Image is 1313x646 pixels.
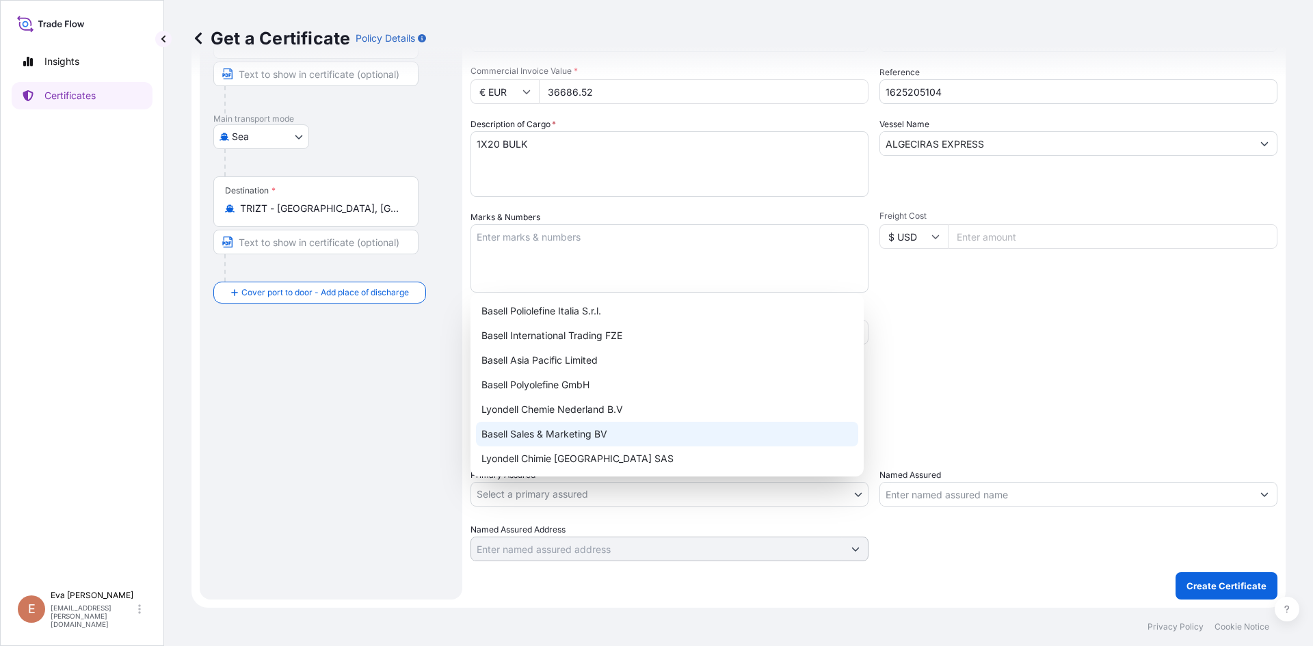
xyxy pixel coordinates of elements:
div: Lyondell Chimie [GEOGRAPHIC_DATA] SAS [476,446,858,471]
p: Get a Certificate [191,27,350,49]
div: Basell Polyolefine GmbH [476,373,858,397]
div: Basell Poliolefine Italia S.r.l. [476,299,858,323]
p: Policy Details [356,31,415,45]
div: Basell Asia Pacific Limited [476,348,858,373]
div: Basell International Trading FZE [476,323,858,348]
div: Basell Sales & Marketing BV [476,422,858,446]
div: Lyondell Chemie Nederland B.V [476,397,858,422]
